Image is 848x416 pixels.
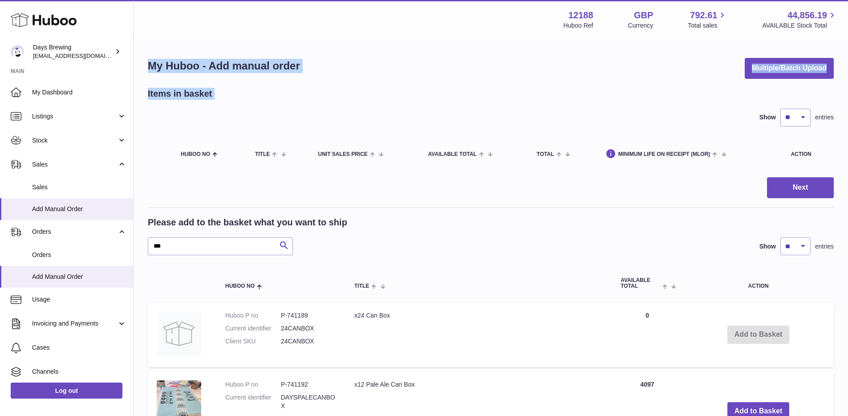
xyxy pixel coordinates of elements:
[281,324,337,333] dd: 24CANBOX
[791,151,825,157] div: Action
[225,324,281,333] dt: Current identifier
[745,58,834,79] button: Multiple/Batch Upload
[11,383,122,399] a: Log out
[762,9,837,30] a: 44,856.19 AVAILABLE Stock Total
[759,242,776,251] label: Show
[32,136,117,145] span: Stock
[33,43,113,60] div: Days Brewing
[281,393,337,410] dd: DAYSPALECANBOX
[787,9,827,21] span: 44,856.19
[225,311,281,320] dt: Huboo P no
[688,9,727,30] a: 792.61 Total sales
[688,21,727,30] span: Total sales
[32,88,126,97] span: My Dashboard
[815,242,834,251] span: entries
[225,337,281,346] dt: Client SKU
[32,343,126,352] span: Cases
[157,311,201,356] img: x24 Can Box
[281,311,337,320] dd: P-741189
[225,393,281,410] dt: Current identifier
[32,273,126,281] span: Add Manual Order
[345,302,612,367] td: x24 Can Box
[568,9,593,21] strong: 12188
[148,59,300,73] h1: My Huboo - Add manual order
[32,367,126,376] span: Channels
[762,21,837,30] span: AVAILABLE Stock Total
[32,160,117,169] span: Sales
[281,337,337,346] dd: 24CANBOX
[628,21,653,30] div: Currency
[225,283,255,289] span: Huboo no
[32,251,126,259] span: Orders
[354,283,369,289] span: Title
[32,112,117,121] span: Listings
[537,151,554,157] span: Total
[815,113,834,122] span: entries
[634,9,653,21] strong: GBP
[32,295,126,304] span: Usage
[428,151,477,157] span: AVAILABLE Total
[32,183,126,192] span: Sales
[690,9,717,21] span: 792.61
[318,151,367,157] span: Unit Sales Price
[33,52,131,59] span: [EMAIL_ADDRESS][DOMAIN_NAME]
[564,21,593,30] div: Huboo Ref
[148,88,212,100] h2: Items in basket
[255,151,270,157] span: Title
[32,319,117,328] span: Invoicing and Payments
[32,205,126,213] span: Add Manual Order
[621,277,660,289] span: AVAILABLE Total
[281,380,337,389] dd: P-741192
[181,151,210,157] span: Huboo no
[612,302,683,367] td: 0
[32,228,117,236] span: Orders
[11,45,24,58] img: helena@daysbrewing.com
[225,380,281,389] dt: Huboo P no
[148,216,347,228] h2: Please add to the basket what you want to ship
[683,269,834,298] th: Action
[759,113,776,122] label: Show
[618,151,710,157] span: Minimum Life On Receipt (MLOR)
[767,177,834,198] button: Next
